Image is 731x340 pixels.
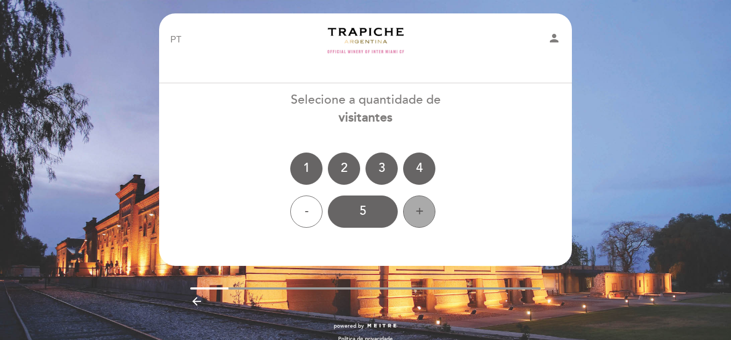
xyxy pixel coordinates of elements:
[290,196,322,228] div: -
[159,91,572,127] div: Selecione a quantidade de
[328,153,360,185] div: 2
[334,322,364,330] span: powered by
[290,153,322,185] div: 1
[367,323,397,329] img: MEITRE
[298,25,433,55] a: Turismo Trapiche
[334,322,397,330] a: powered by
[403,153,435,185] div: 4
[548,32,561,45] i: person
[403,196,435,228] div: +
[190,295,203,308] i: arrow_backward
[339,110,392,125] b: visitantes
[548,32,561,48] button: person
[365,153,398,185] div: 3
[328,196,398,228] div: 5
